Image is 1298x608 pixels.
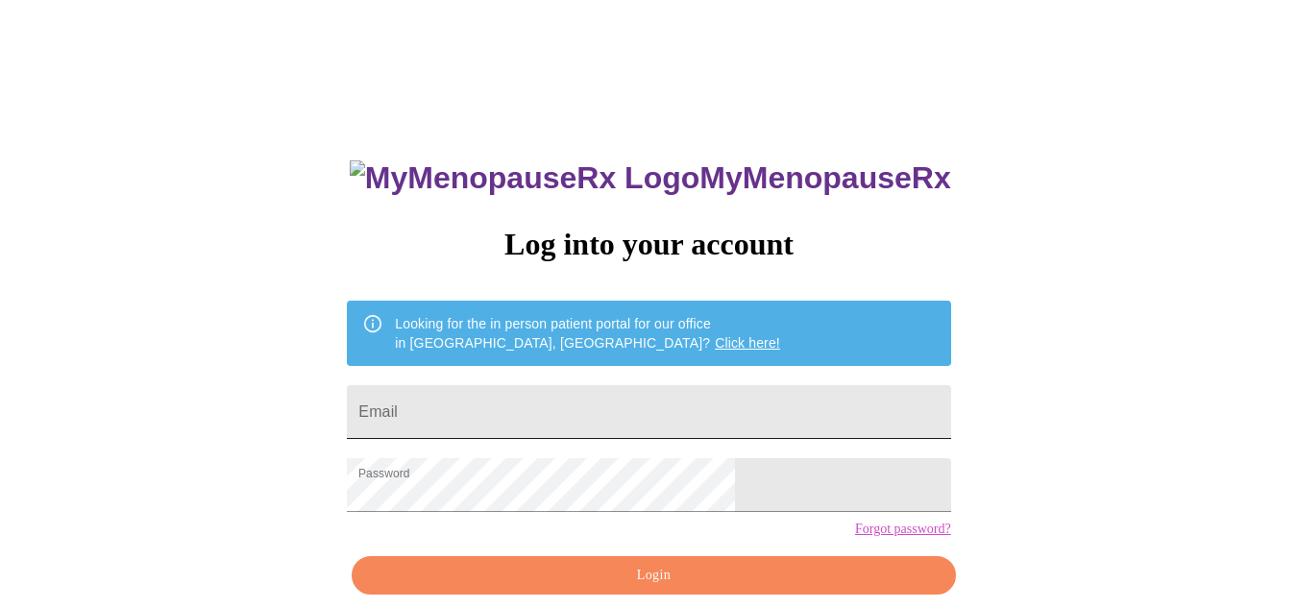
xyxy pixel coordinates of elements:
h3: Log into your account [347,227,950,262]
button: Login [352,556,955,596]
span: Login [374,564,933,588]
img: MyMenopauseRx Logo [350,160,699,196]
h3: MyMenopauseRx [350,160,951,196]
a: Click here! [715,335,780,351]
a: Forgot password? [855,522,951,537]
div: Looking for the in person patient portal for our office in [GEOGRAPHIC_DATA], [GEOGRAPHIC_DATA]? [395,306,780,360]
